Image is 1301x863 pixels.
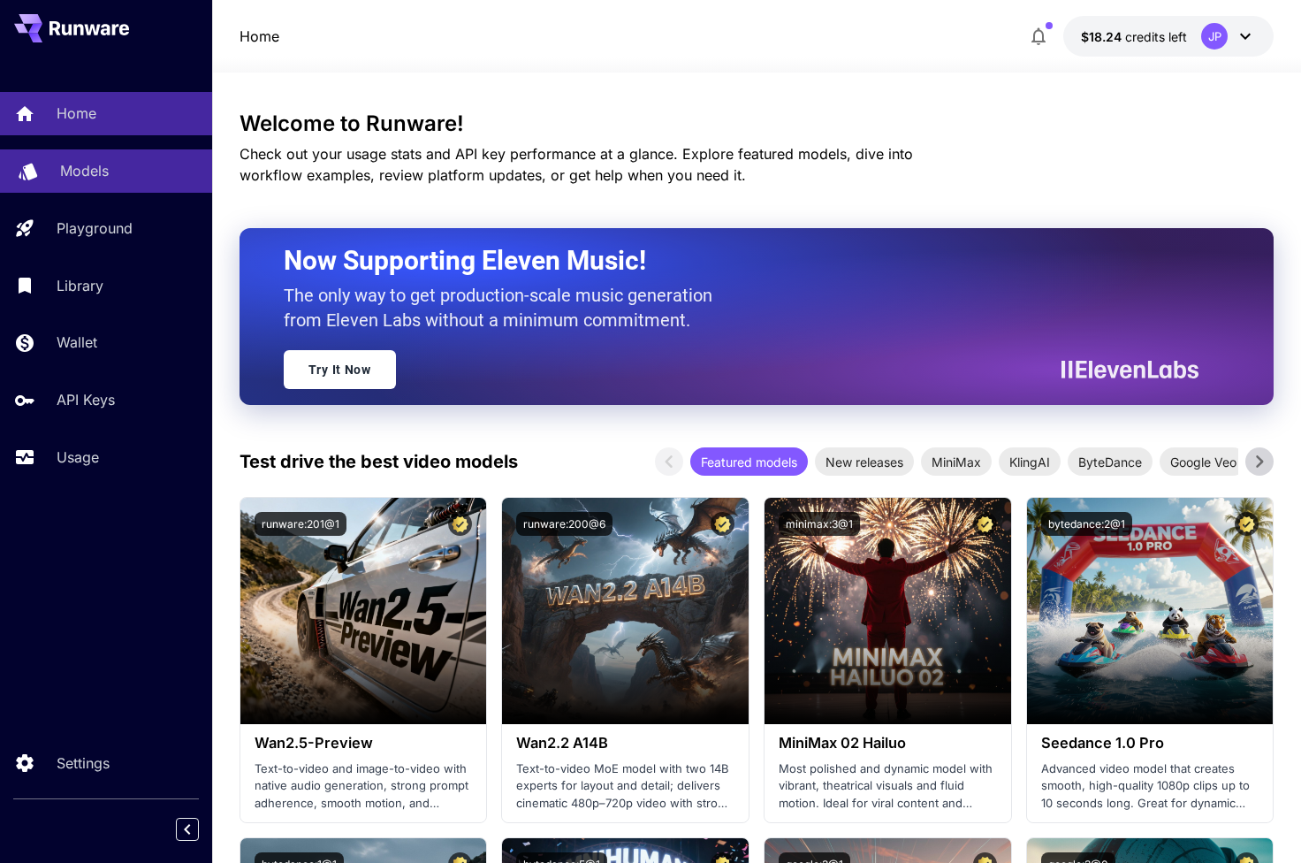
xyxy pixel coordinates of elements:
p: Models [60,160,109,181]
p: API Keys [57,389,115,410]
img: alt [1027,498,1274,724]
div: Collapse sidebar [189,813,212,845]
h3: Seedance 1.0 Pro [1041,735,1259,752]
button: Certified Model – Vetted for best performance and includes a commercial license. [1235,512,1259,536]
div: Google Veo [1160,447,1247,476]
p: Test drive the best video models [240,448,518,475]
button: runware:201@1 [255,512,346,536]
p: Settings [57,752,110,774]
h3: Wan2.2 A14B [516,735,734,752]
div: JP [1201,23,1228,50]
button: Collapse sidebar [176,818,199,841]
p: The only way to get production-scale music generation from Eleven Labs without a minimum commitment. [284,283,726,332]
h3: Welcome to Runware! [240,111,1274,136]
p: Advanced video model that creates smooth, high-quality 1080p clips up to 10 seconds long. Great f... [1041,760,1259,813]
h2: Now Supporting Eleven Music! [284,244,1185,278]
div: MiniMax [921,447,992,476]
p: Playground [57,218,133,239]
img: alt [765,498,1011,724]
h3: MiniMax 02 Hailuo [779,735,997,752]
nav: breadcrumb [240,26,279,47]
img: alt [502,498,749,724]
span: credits left [1125,29,1187,44]
p: Home [57,103,96,124]
a: Home [240,26,279,47]
span: KlingAI [999,453,1061,471]
button: runware:200@6 [516,512,612,536]
span: $18.24 [1081,29,1125,44]
span: Featured models [690,453,808,471]
p: Text-to-video MoE model with two 14B experts for layout and detail; delivers cinematic 480p–720p ... [516,760,734,813]
span: Check out your usage stats and API key performance at a glance. Explore featured models, dive int... [240,145,913,184]
div: KlingAI [999,447,1061,476]
p: Usage [57,447,99,468]
span: New releases [815,453,914,471]
div: $18.2406 [1081,27,1187,46]
button: minimax:3@1 [779,512,860,536]
div: New releases [815,447,914,476]
div: Featured models [690,447,808,476]
span: Google Veo [1160,453,1247,471]
button: Certified Model – Vetted for best performance and includes a commercial license. [448,512,472,536]
button: $18.2406JP [1063,16,1274,57]
span: ByteDance [1068,453,1153,471]
h3: Wan2.5-Preview [255,735,473,752]
p: Library [57,275,103,296]
p: Text-to-video and image-to-video with native audio generation, strong prompt adherence, smooth mo... [255,760,473,813]
p: Wallet [57,332,97,353]
button: Certified Model – Vetted for best performance and includes a commercial license. [711,512,734,536]
button: Certified Model – Vetted for best performance and includes a commercial license. [973,512,997,536]
button: bytedance:2@1 [1041,512,1132,536]
div: ByteDance [1068,447,1153,476]
img: alt [240,498,487,724]
p: Most polished and dynamic model with vibrant, theatrical visuals and fluid motion. Ideal for vira... [779,760,997,813]
a: Try It Now [284,350,396,389]
span: MiniMax [921,453,992,471]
